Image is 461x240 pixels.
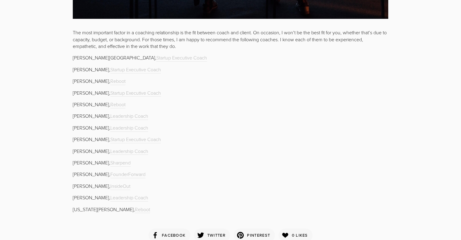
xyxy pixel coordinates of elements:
a: Leadership Coach [110,124,148,132]
p: [PERSON_NAME], [73,148,388,154]
p: [PERSON_NAME], [73,113,388,119]
a: Reboot [135,206,150,213]
p: [PERSON_NAME][GEOGRAPHIC_DATA], [73,54,388,61]
a: FounderForward [110,171,145,178]
p: [PERSON_NAME], [73,171,388,177]
p: [PERSON_NAME], [73,159,388,166]
p: [PERSON_NAME], [73,90,388,96]
a: Leadership Coach [110,148,148,155]
p: [PERSON_NAME], [73,78,388,84]
p: [PERSON_NAME], [73,136,388,143]
p: [PERSON_NAME], [73,124,388,131]
p: [PERSON_NAME], [73,101,388,108]
p: [PERSON_NAME], [73,66,388,73]
a: Startup Executive Coach [110,90,161,97]
p: The most important factor in a coaching relationship is the fit between coach and client. On occa... [73,29,388,49]
p: [PERSON_NAME], [73,183,388,189]
p: [US_STATE][PERSON_NAME], [73,206,388,213]
a: Reboot [110,78,125,85]
a: Sharpend [110,159,131,167]
a: Reboot [110,101,125,108]
a: InsideOut [110,183,130,190]
a: Leadership Coach [110,194,148,201]
a: Startup Executive Coach [110,66,161,73]
a: Startup Executive Coach [110,136,161,143]
a: Leadership Coach [110,113,148,120]
p: [PERSON_NAME], [73,194,388,201]
a: Startup Executive Coach [156,54,207,62]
